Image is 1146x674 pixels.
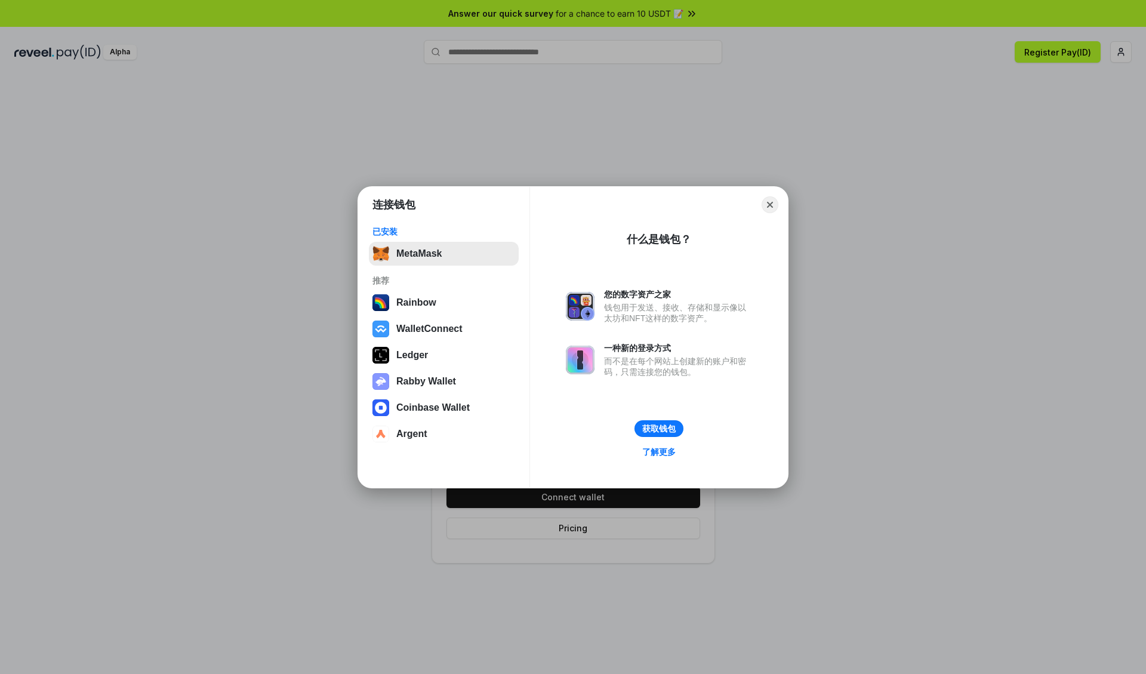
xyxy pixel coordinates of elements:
[396,350,428,361] div: Ledger
[372,347,389,364] img: svg+xml,%3Csvg%20xmlns%3D%22http%3A%2F%2Fwww.w3.org%2F2000%2Fsvg%22%20width%3D%2228%22%20height%3...
[369,242,519,266] button: MetaMask
[396,376,456,387] div: Rabby Wallet
[396,248,442,259] div: MetaMask
[372,373,389,390] img: svg+xml,%3Csvg%20xmlns%3D%22http%3A%2F%2Fwww.w3.org%2F2000%2Fsvg%22%20fill%3D%22none%22%20viewBox...
[642,423,676,434] div: 获取钱包
[634,420,683,437] button: 获取钱包
[372,321,389,337] img: svg+xml,%3Csvg%20width%3D%2228%22%20height%3D%2228%22%20viewBox%3D%220%200%2028%2028%22%20fill%3D...
[372,226,515,237] div: 已安装
[372,426,389,442] img: svg+xml,%3Csvg%20width%3D%2228%22%20height%3D%2228%22%20viewBox%3D%220%200%2028%2028%22%20fill%3D...
[372,275,515,286] div: 推荐
[372,294,389,311] img: svg+xml,%3Csvg%20width%3D%22120%22%20height%3D%22120%22%20viewBox%3D%220%200%20120%20120%22%20fil...
[566,346,594,374] img: svg+xml,%3Csvg%20xmlns%3D%22http%3A%2F%2Fwww.w3.org%2F2000%2Fsvg%22%20fill%3D%22none%22%20viewBox...
[372,399,389,416] img: svg+xml,%3Csvg%20width%3D%2228%22%20height%3D%2228%22%20viewBox%3D%220%200%2028%2028%22%20fill%3D...
[396,297,436,308] div: Rainbow
[635,444,683,460] a: 了解更多
[369,317,519,341] button: WalletConnect
[604,356,752,377] div: 而不是在每个网站上创建新的账户和密码，只需连接您的钱包。
[396,429,427,439] div: Argent
[604,289,752,300] div: 您的数字资产之家
[369,370,519,393] button: Rabby Wallet
[627,232,691,247] div: 什么是钱包？
[369,396,519,420] button: Coinbase Wallet
[762,196,778,213] button: Close
[369,422,519,446] button: Argent
[396,402,470,413] div: Coinbase Wallet
[372,245,389,262] img: svg+xml,%3Csvg%20fill%3D%22none%22%20height%3D%2233%22%20viewBox%3D%220%200%2035%2033%22%20width%...
[369,291,519,315] button: Rainbow
[604,302,752,324] div: 钱包用于发送、接收、存储和显示像以太坊和NFT这样的数字资产。
[369,343,519,367] button: Ledger
[396,324,463,334] div: WalletConnect
[566,292,594,321] img: svg+xml,%3Csvg%20xmlns%3D%22http%3A%2F%2Fwww.w3.org%2F2000%2Fsvg%22%20fill%3D%22none%22%20viewBox...
[642,447,676,457] div: 了解更多
[372,198,415,212] h1: 连接钱包
[604,343,752,353] div: 一种新的登录方式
